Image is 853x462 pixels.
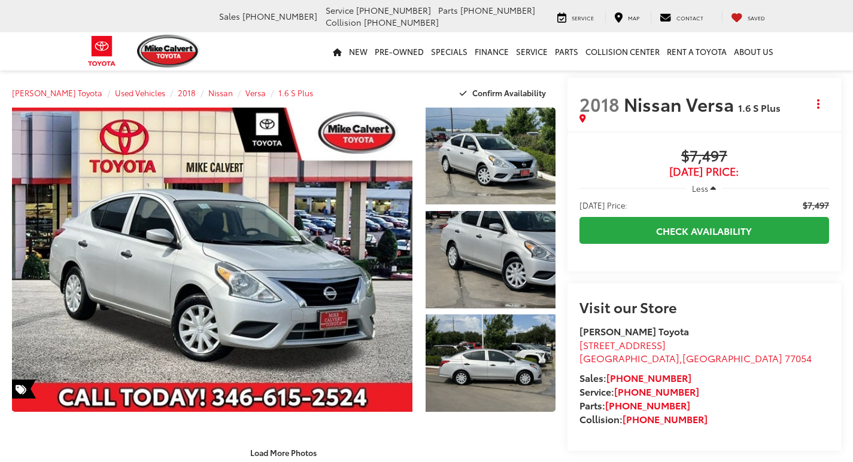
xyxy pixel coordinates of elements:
[579,384,699,398] strong: Service:
[453,82,555,103] button: Confirm Availability
[579,217,829,244] a: Check Availability
[579,338,812,365] a: [STREET_ADDRESS] [GEOGRAPHIC_DATA],[GEOGRAPHIC_DATA] 77054
[676,14,703,22] span: Contact
[682,351,782,365] span: [GEOGRAPHIC_DATA]
[808,93,829,114] button: Actions
[722,11,774,23] a: My Saved Vehicles
[817,99,819,109] span: dropdown dots
[651,11,712,23] a: Contact
[242,10,317,22] span: [PHONE_NUMBER]
[579,199,627,211] span: [DATE] Price:
[371,32,427,71] a: Pre-Owned
[579,299,829,314] h2: Visit our Store
[663,32,730,71] a: Rent a Toyota
[80,32,125,71] img: Toyota
[748,14,765,22] span: Saved
[548,11,603,23] a: Service
[426,211,555,308] a: Expand Photo 2
[579,338,666,351] span: [STREET_ADDRESS]
[628,14,639,22] span: Map
[579,398,690,412] strong: Parts:
[115,87,165,98] a: Used Vehicles
[424,314,557,413] img: 2018 Nissan Versa 1.6 S Plus
[326,16,362,28] span: Collision
[579,91,620,117] span: 2018
[579,148,829,166] span: $7,497
[730,32,777,71] a: About Us
[803,199,829,211] span: $7,497
[245,87,266,98] a: Versa
[579,412,708,426] strong: Collision:
[614,384,699,398] a: [PHONE_NUMBER]
[606,371,691,384] a: [PHONE_NUMBER]
[326,4,354,16] span: Service
[12,87,102,98] a: [PERSON_NAME] Toyota
[12,108,412,412] a: Expand Photo 0
[427,32,471,71] a: Specials
[424,210,557,309] img: 2018 Nissan Versa 1.6 S Plus
[471,32,512,71] a: Finance
[345,32,371,71] a: New
[329,32,345,71] a: Home
[426,108,555,204] a: Expand Photo 1
[686,178,722,199] button: Less
[551,32,582,71] a: Parts
[208,87,233,98] a: Nissan
[572,14,594,22] span: Service
[137,35,201,68] img: Mike Calvert Toyota
[692,183,708,194] span: Less
[8,106,417,412] img: 2018 Nissan Versa 1.6 S Plus
[624,91,738,117] span: Nissan Versa
[12,380,36,399] span: Special
[278,87,313,98] a: 1.6 S Plus
[579,166,829,178] span: [DATE] Price:
[605,398,690,412] a: [PHONE_NUMBER]
[605,11,648,23] a: Map
[738,100,781,114] span: 1.6 S Plus
[579,371,691,384] strong: Sales:
[364,16,439,28] span: [PHONE_NUMBER]
[219,10,240,22] span: Sales
[426,314,555,411] a: Expand Photo 3
[178,87,196,98] a: 2018
[579,351,812,365] span: ,
[472,87,546,98] span: Confirm Availability
[424,106,557,206] img: 2018 Nissan Versa 1.6 S Plus
[623,412,708,426] a: [PHONE_NUMBER]
[785,351,812,365] span: 77054
[512,32,551,71] a: Service
[579,324,689,338] strong: [PERSON_NAME] Toyota
[438,4,458,16] span: Parts
[460,4,535,16] span: [PHONE_NUMBER]
[579,351,679,365] span: [GEOGRAPHIC_DATA]
[582,32,663,71] a: Collision Center
[356,4,431,16] span: [PHONE_NUMBER]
